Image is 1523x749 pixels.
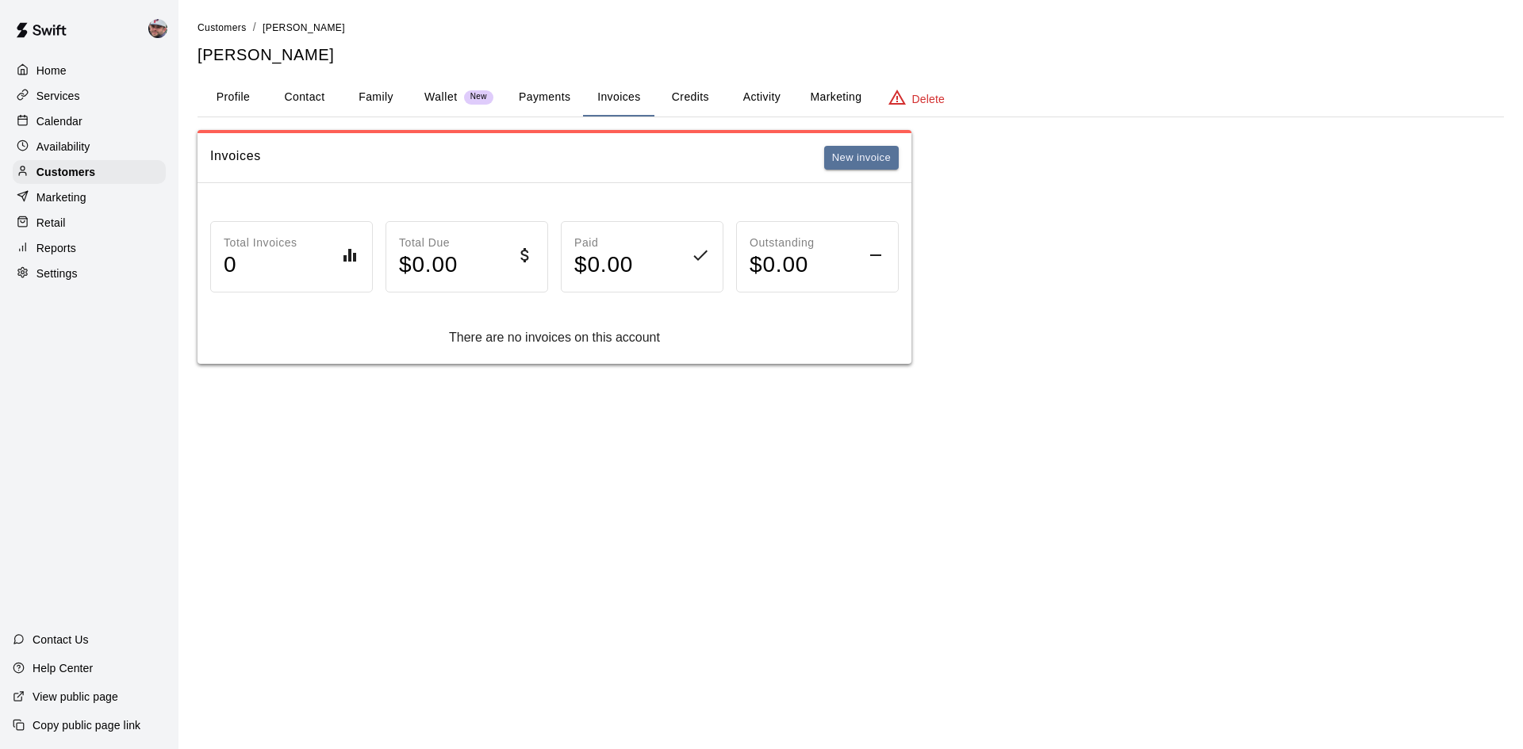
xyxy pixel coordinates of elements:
button: Credits [654,78,726,117]
img: Alec Silverman [148,19,167,38]
button: Family [340,78,412,117]
p: Reports [36,240,76,256]
h4: $ 0.00 [750,251,815,279]
a: Settings [13,262,166,285]
h6: Invoices [210,146,261,170]
button: Invoices [583,78,654,117]
h4: $ 0.00 [574,251,633,279]
p: Marketing [36,189,86,205]
p: Delete [912,91,945,107]
button: New invoice [824,146,899,170]
p: Help Center [33,660,93,676]
p: Home [36,63,67,78]
a: Availability [13,135,166,159]
a: Customers [198,21,247,33]
span: Customers [198,22,247,33]
p: Contact Us [33,632,89,648]
h4: 0 [224,251,297,279]
a: Retail [13,211,166,235]
h4: $ 0.00 [399,251,458,279]
span: [PERSON_NAME] [263,22,345,33]
p: Customers [36,164,95,180]
button: Payments [506,78,583,117]
p: Copy public page link [33,717,140,733]
p: Services [36,88,80,104]
a: Home [13,59,166,82]
p: Settings [36,266,78,281]
span: New [464,92,493,102]
a: Reports [13,236,166,260]
p: Calendar [36,113,82,129]
p: Total Invoices [224,235,297,251]
button: Marketing [797,78,874,117]
p: Retail [36,215,66,231]
p: Total Due [399,235,458,251]
a: Marketing [13,185,166,209]
h5: [PERSON_NAME] [198,44,1504,66]
div: basic tabs example [198,78,1504,117]
p: Paid [574,235,633,251]
button: Activity [726,78,797,117]
p: Wallet [424,89,458,105]
li: / [253,19,256,36]
a: Calendar [13,109,166,133]
p: Availability [36,139,90,155]
a: Customers [13,160,166,184]
div: Alec Silverman [145,13,178,44]
button: Contact [269,78,340,117]
nav: breadcrumb [198,19,1504,36]
a: Services [13,84,166,108]
button: Profile [198,78,269,117]
p: View public page [33,689,118,705]
div: There are no invoices on this account [210,331,899,345]
p: Outstanding [750,235,815,251]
